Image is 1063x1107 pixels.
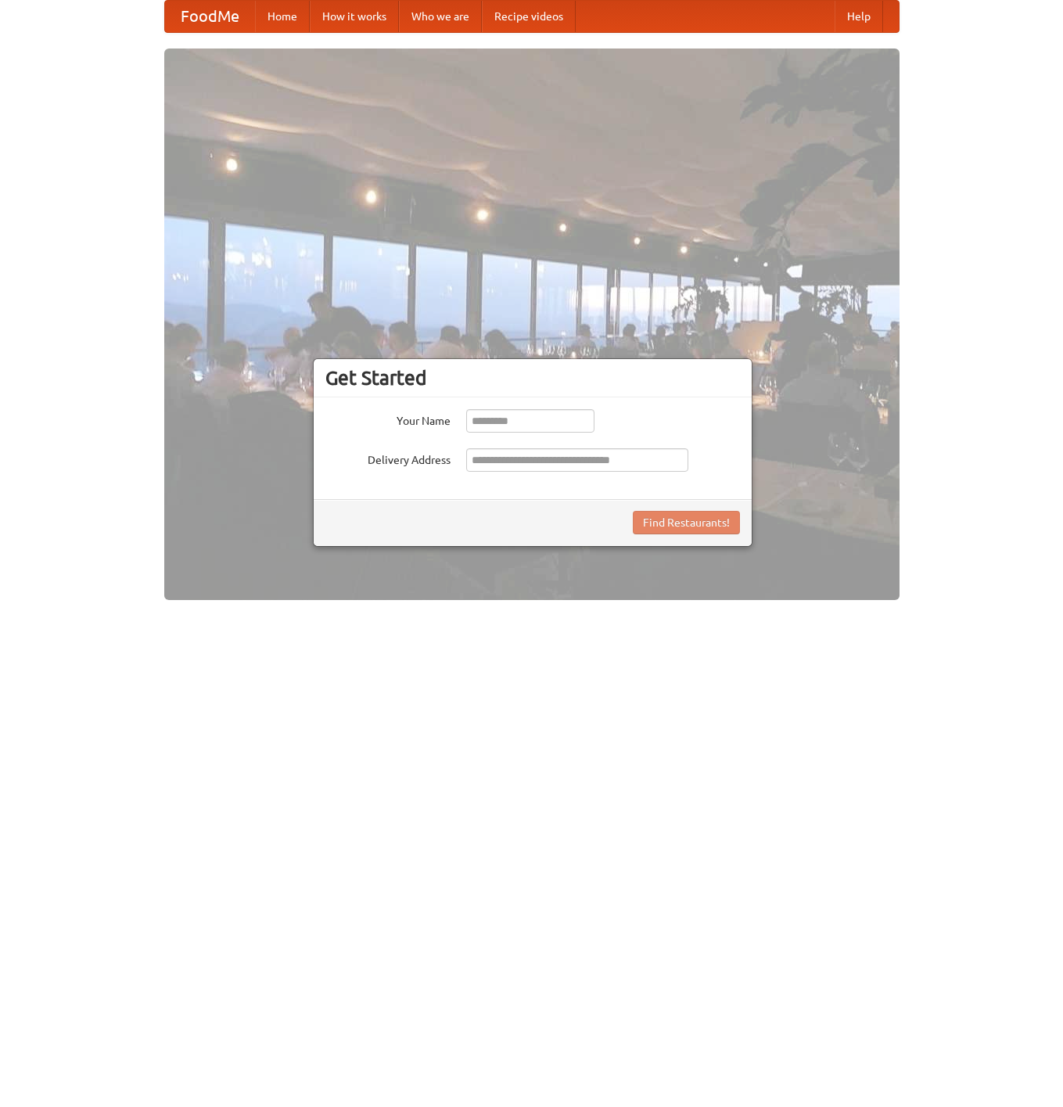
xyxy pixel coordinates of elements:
[310,1,399,32] a: How it works
[255,1,310,32] a: Home
[325,366,740,390] h3: Get Started
[325,409,451,429] label: Your Name
[399,1,482,32] a: Who we are
[633,511,740,534] button: Find Restaurants!
[482,1,576,32] a: Recipe videos
[165,1,255,32] a: FoodMe
[835,1,883,32] a: Help
[325,448,451,468] label: Delivery Address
